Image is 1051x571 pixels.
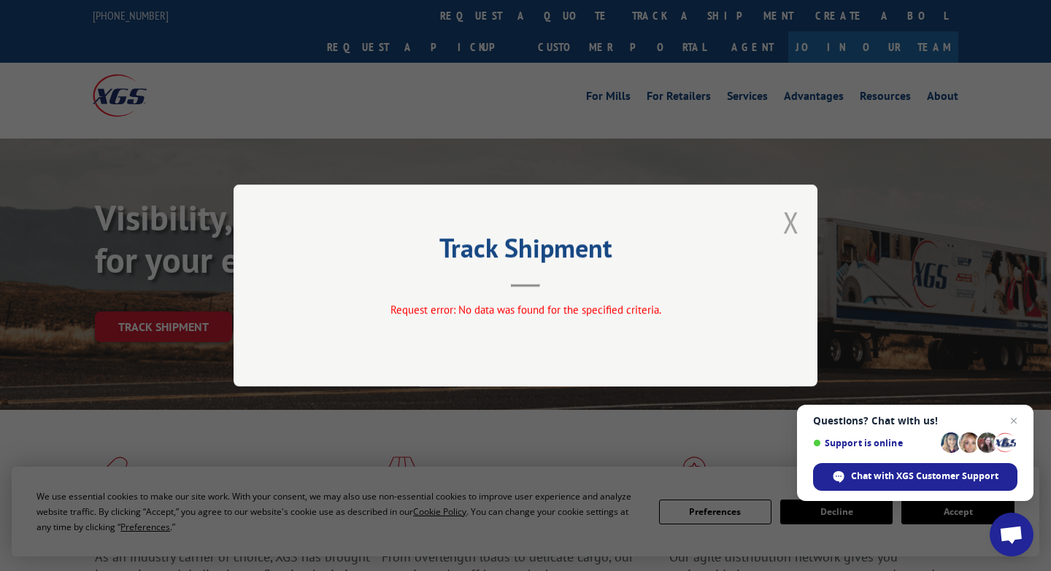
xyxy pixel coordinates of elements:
[307,238,744,265] h2: Track Shipment
[390,303,661,316] span: Request error: No data was found for the specified criteria.
[990,513,1033,556] div: Open chat
[1005,412,1023,430] span: Close chat
[783,203,799,241] button: Close modal
[813,438,936,448] span: Support is online
[813,415,1017,427] span: Questions? Chat with us!
[813,463,1017,491] div: Chat with XGS Customer Support
[851,470,998,483] span: Chat with XGS Customer Support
